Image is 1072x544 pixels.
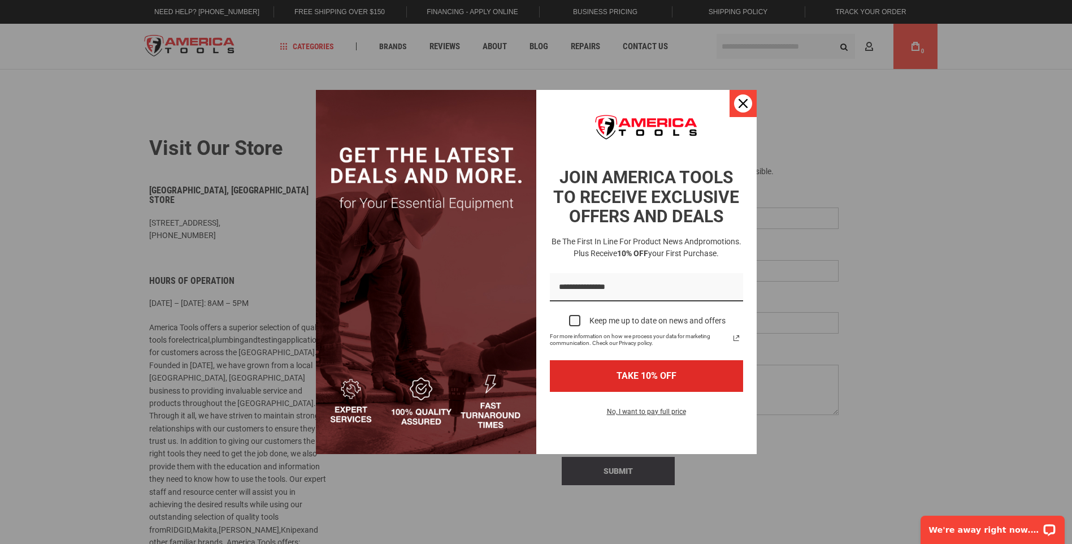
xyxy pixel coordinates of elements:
[589,316,726,326] div: Keep me up to date on news and offers
[617,249,648,258] strong: 10% OFF
[550,360,743,391] button: TAKE 10% OFF
[550,273,743,302] input: Email field
[553,167,739,226] strong: JOIN AMERICA TOOLS TO RECEIVE EXCLUSIVE OFFERS AND DEALS
[598,405,695,425] button: No, I want to pay full price
[739,99,748,108] svg: close icon
[574,237,741,258] span: promotions. Plus receive your first purchase.
[550,333,730,347] span: For more information on how we process your data for marketing communication. Check our Privacy p...
[548,236,745,260] h3: Be the first in line for product news and
[730,331,743,345] a: Read our Privacy Policy
[730,331,743,345] svg: link icon
[913,508,1072,544] iframe: LiveChat chat widget
[730,90,757,117] button: Close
